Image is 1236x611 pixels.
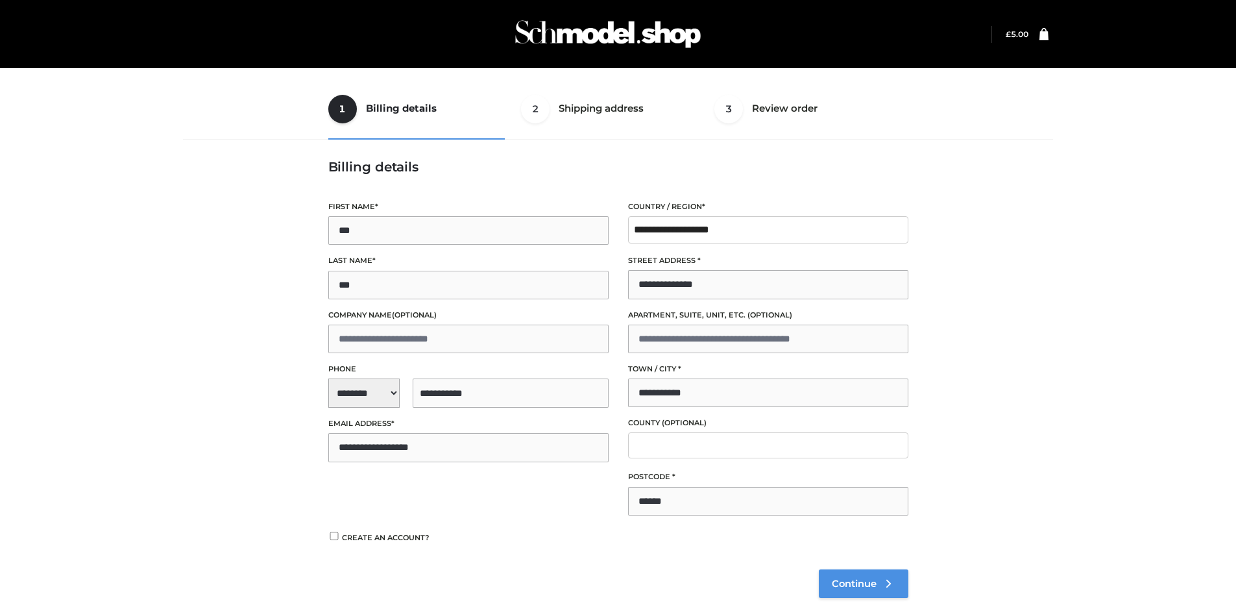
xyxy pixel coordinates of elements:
label: First name [328,201,609,213]
label: Apartment, suite, unit, etc. [628,309,908,321]
img: Schmodel Admin 964 [511,8,705,60]
label: Email address [328,418,609,430]
label: County [628,417,908,429]
span: Continue [832,578,877,590]
bdi: 5.00 [1006,29,1028,39]
label: Town / City [628,363,908,375]
label: Street address [628,255,908,267]
input: Create an account? [328,532,340,540]
h3: Billing details [328,159,908,175]
label: Phone [328,363,609,375]
span: Create an account? [342,533,430,542]
label: Country / Region [628,201,908,213]
label: Last name [328,255,609,267]
a: £5.00 [1006,29,1028,39]
span: £ [1006,29,1011,39]
label: Company name [328,309,609,321]
span: (optional) [662,418,707,427]
a: Continue [819,569,908,598]
span: (optional) [392,310,437,319]
label: Postcode [628,471,908,483]
span: (optional) [747,310,792,319]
